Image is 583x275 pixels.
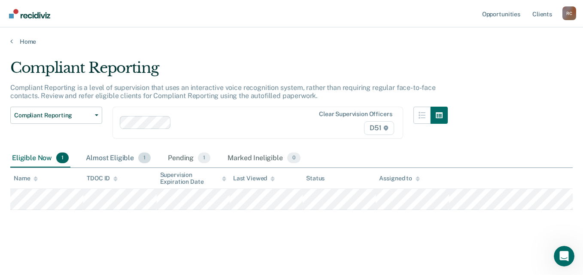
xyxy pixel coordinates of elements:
div: Marked Ineligible0 [226,149,302,168]
button: Compliant Reporting [10,107,102,124]
div: Clear supervision officers [319,111,392,118]
span: 1 [198,152,210,164]
div: Almost Eligible1 [84,149,152,168]
div: Last Viewed [233,175,275,182]
iframe: Intercom live chat [554,246,574,266]
div: Assigned to [379,175,419,182]
div: R C [562,6,576,20]
span: D51 [364,121,394,135]
span: Compliant Reporting [14,112,91,119]
div: Pending1 [166,149,212,168]
div: Name [14,175,38,182]
button: Profile dropdown button [562,6,576,20]
span: 1 [138,152,151,164]
p: Compliant Reporting is a level of supervision that uses an interactive voice recognition system, ... [10,84,436,100]
span: 0 [287,152,301,164]
div: Supervision Expiration Date [160,171,226,186]
div: Compliant Reporting [10,59,448,84]
img: Recidiviz [9,9,50,18]
div: TDOC ID [87,175,118,182]
a: Home [10,38,573,45]
div: Eligible Now1 [10,149,70,168]
span: 1 [56,152,69,164]
div: Status [306,175,325,182]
